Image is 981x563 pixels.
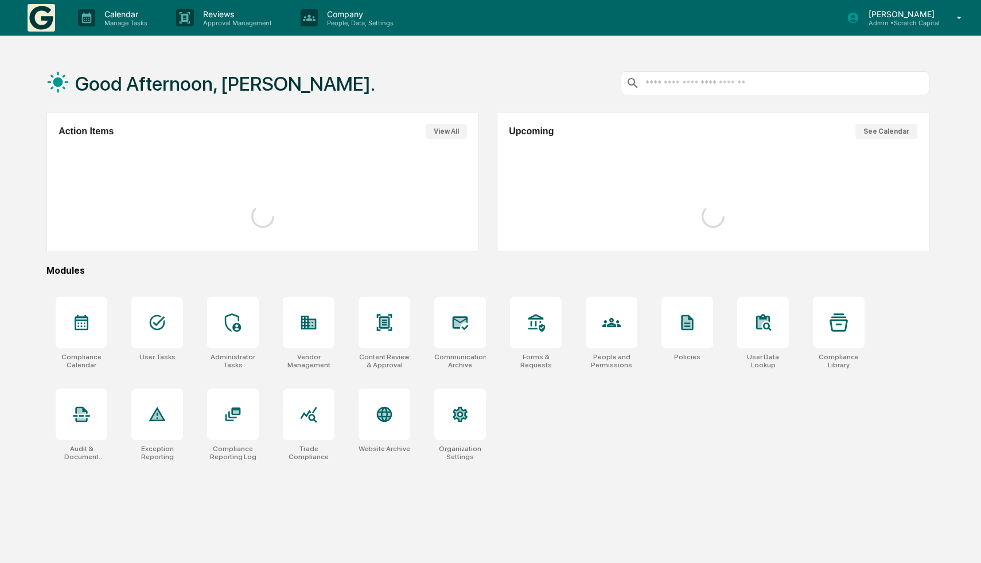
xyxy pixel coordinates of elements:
div: Trade Compliance [283,445,334,461]
p: People, Data, Settings [318,19,399,27]
h2: Upcoming [509,126,554,137]
p: [PERSON_NAME] [859,9,940,19]
div: Compliance Library [813,353,865,369]
button: See Calendar [855,124,917,139]
p: Calendar [95,9,153,19]
p: Company [318,9,399,19]
p: Admin • Scratch Capital [859,19,940,27]
div: User Tasks [139,353,176,361]
p: Reviews [194,9,278,19]
p: Manage Tasks [95,19,153,27]
h1: Good Afternoon, [PERSON_NAME]. [75,72,375,95]
img: logo [28,4,55,32]
div: Administrator Tasks [207,353,259,369]
p: Approval Management [194,19,278,27]
div: Compliance Calendar [56,353,107,369]
div: Forms & Requests [510,353,562,369]
div: Policies [674,353,700,361]
div: Communications Archive [434,353,486,369]
h2: Action Items [59,126,114,137]
div: Vendor Management [283,353,334,369]
div: Organization Settings [434,445,486,461]
div: User Data Lookup [737,353,789,369]
div: People and Permissions [586,353,637,369]
div: Website Archive [359,445,410,453]
div: Exception Reporting [131,445,183,461]
div: Audit & Document Logs [56,445,107,461]
div: Modules [46,265,929,276]
button: View All [426,124,467,139]
div: Compliance Reporting Log [207,445,259,461]
div: Content Review & Approval [359,353,410,369]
